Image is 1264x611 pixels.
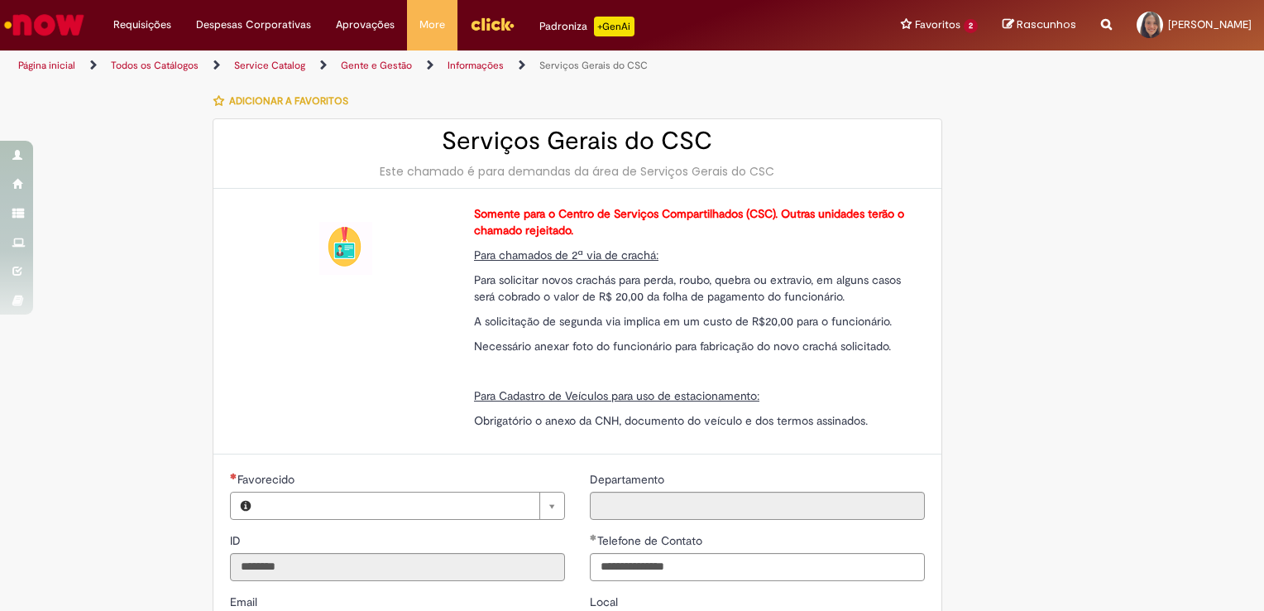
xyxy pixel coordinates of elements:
span: Local [590,594,621,609]
a: Todos os Catálogos [111,59,199,72]
p: Para solicitar novos crachás para perda, roubo, quebra ou extravio, em alguns casos será cobrado ... [474,272,912,305]
span: Despesas Corporativas [196,17,311,33]
a: Gente e Gestão [341,59,412,72]
strong: Somente para o Centro de Serviços Compartilhados (CSC). Outras unidades terão o chamado rejeitado. [474,206,904,238]
a: Serviços Gerais do CSC [539,59,648,72]
span: Aprovações [336,17,395,33]
input: ID [230,553,565,581]
a: Limpar campo Favorecido [261,493,564,519]
span: Telefone de Contato [597,533,706,548]
span: Obrigatório Preenchido [590,534,597,541]
span: Rascunhos [1017,17,1076,32]
a: Informações [448,59,504,72]
a: Rascunhos [1003,17,1076,33]
span: [PERSON_NAME] [1168,17,1252,31]
span: Favoritos [915,17,960,33]
img: click_logo_yellow_360x200.png [470,12,515,36]
a: Service Catalog [234,59,305,72]
span: 2 [964,19,978,33]
img: ServiceNow [2,8,87,41]
span: Requisições [113,17,171,33]
span: Para Cadastro de Veículos para uso de estacionamento: [474,388,759,403]
label: Somente leitura - ID [230,532,244,549]
h2: Serviços Gerais do CSC [230,127,925,155]
p: +GenAi [594,17,634,36]
button: Adicionar a Favoritos [213,84,357,118]
button: Favorecido, Visualizar este registro [231,493,261,519]
span: Necessários [230,473,237,479]
span: Somente leitura - ID [230,533,244,548]
input: Telefone de Contato [590,553,925,581]
span: Somente leitura - Email [230,594,261,609]
span: Somente leitura - Departamento [590,472,668,487]
a: Página inicial [18,59,75,72]
span: Necessários - Favorecido [237,472,298,487]
span: Para chamados de 2ª via de crachá: [474,248,658,262]
p: A solicitação de segunda via implica em um custo de R$20,00 para o funcionário. [474,313,912,330]
span: Adicionar a Favoritos [229,94,348,108]
p: Obrigatório o anexo da CNH, documento do veículo e dos termos assinados. [474,412,912,429]
div: Este chamado é para demandas da área de Serviços Gerais do CSC [230,163,925,180]
label: Somente leitura - Email [230,594,261,610]
label: Somente leitura - Departamento [590,471,668,488]
p: Necessário anexar foto do funcionário para fabricação do novo crachá solicitado. [474,338,912,354]
div: Padroniza [539,17,634,36]
span: More [419,17,445,33]
input: Departamento [590,492,925,520]
img: Serviços Gerais do CSC [319,222,372,275]
ul: Trilhas de página [12,51,831,81]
